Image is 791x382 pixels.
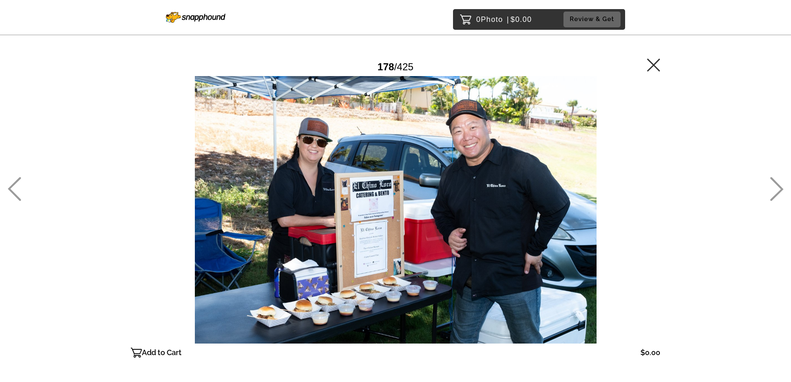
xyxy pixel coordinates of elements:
[476,13,532,26] p: 0 $0.00
[563,12,621,27] button: Review & Get
[378,58,414,76] div: /
[481,13,503,26] span: Photo
[378,61,394,72] span: 178
[507,15,509,24] span: |
[397,61,413,72] span: 425
[563,12,623,27] a: Review & Get
[166,12,225,23] img: Snapphound Logo
[640,346,660,359] p: $0.00
[142,346,182,359] p: Add to Cart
